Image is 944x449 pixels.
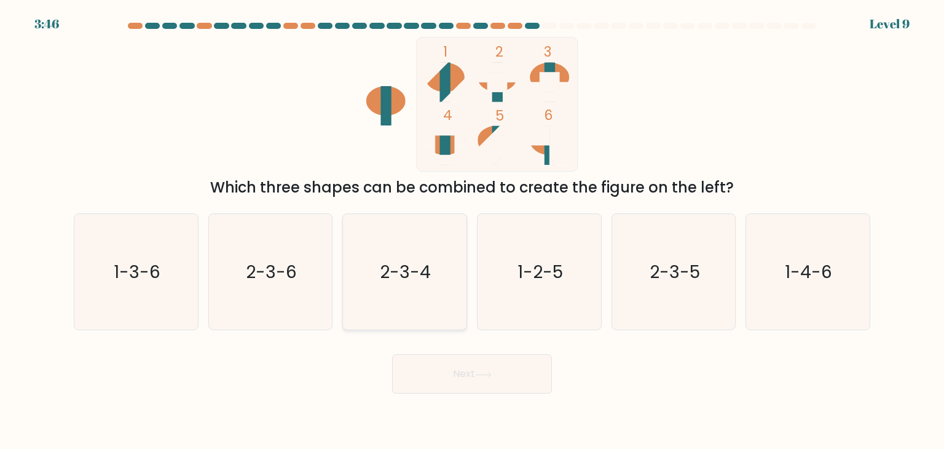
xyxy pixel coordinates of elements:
tspan: 5 [495,106,504,125]
div: Which three shapes can be combined to create the figure on the left? [81,177,863,199]
div: Level 9 [870,15,910,33]
tspan: 2 [495,42,503,62]
tspan: 6 [544,105,553,125]
div: 3:46 [34,15,59,33]
text: 2-3-5 [650,260,700,284]
button: Next [392,354,552,394]
tspan: 1 [443,42,447,62]
text: 2-3-4 [380,260,431,284]
text: 2-3-6 [246,260,297,284]
text: 1-4-6 [785,260,833,284]
tspan: 3 [544,42,551,62]
tspan: 4 [443,105,452,125]
text: 1-3-6 [114,260,160,284]
text: 1-2-5 [517,260,563,284]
